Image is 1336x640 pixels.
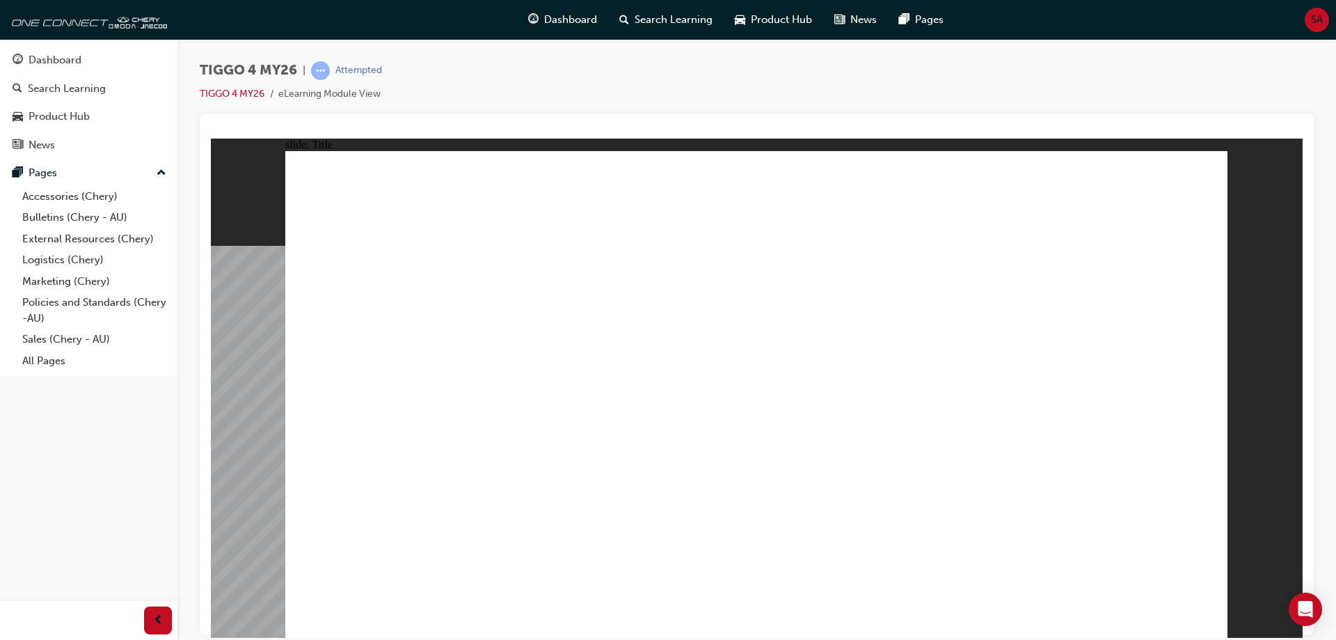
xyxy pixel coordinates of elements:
span: News [850,12,877,28]
div: Dashboard [29,52,81,68]
span: guage-icon [528,11,539,29]
span: car-icon [735,11,745,29]
a: pages-iconPages [888,6,955,34]
button: Pages [6,160,172,186]
a: TIGGO 4 MY26 [200,88,264,100]
a: All Pages [17,350,172,372]
span: news-icon [13,139,23,152]
a: Accessories (Chery) [17,186,172,208]
span: Dashboard [544,12,597,28]
a: External Resources (Chery) [17,228,172,250]
img: oneconnect [7,6,167,33]
a: Sales (Chery - AU) [17,329,172,350]
span: Search Learning [635,12,713,28]
button: DashboardSearch LearningProduct HubNews [6,45,172,160]
a: guage-iconDashboard [517,6,608,34]
li: eLearning Module View [278,86,381,102]
span: search-icon [619,11,629,29]
div: Pages [29,165,57,181]
span: car-icon [13,111,23,123]
span: TIGGO 4 MY26 [200,63,297,79]
div: News [29,137,55,153]
span: guage-icon [13,54,23,67]
div: Product Hub [29,109,90,125]
a: Logistics (Chery) [17,249,172,271]
span: up-icon [157,164,166,182]
a: car-iconProduct Hub [724,6,823,34]
span: news-icon [834,11,845,29]
span: Product Hub [751,12,812,28]
span: Pages [915,12,944,28]
button: SA [1305,8,1329,32]
span: pages-icon [899,11,909,29]
span: pages-icon [13,167,23,180]
a: Product Hub [6,104,172,130]
span: | [303,63,305,79]
div: Search Learning [28,81,106,97]
a: Dashboard [6,47,172,73]
a: search-iconSearch Learning [608,6,724,34]
a: Policies and Standards (Chery -AU) [17,292,172,329]
div: Open Intercom Messenger [1289,593,1322,626]
span: learningRecordVerb_ATTEMPT-icon [311,61,330,80]
span: search-icon [13,83,22,95]
a: news-iconNews [823,6,888,34]
a: News [6,132,172,158]
a: Bulletins (Chery - AU) [17,207,172,228]
a: Marketing (Chery) [17,271,172,292]
a: Search Learning [6,76,172,102]
span: SA [1311,12,1323,28]
span: prev-icon [153,612,164,630]
div: Attempted [335,64,382,77]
